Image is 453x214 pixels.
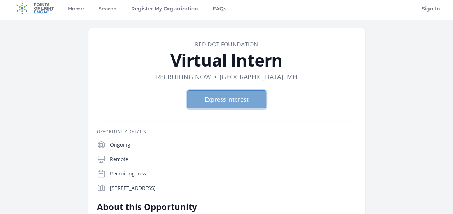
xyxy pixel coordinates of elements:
h2: About this Opportunity [97,201,308,213]
dd: Recruiting now [156,72,211,82]
h1: Virtual Intern [97,52,356,69]
button: Express Interest [187,90,266,108]
a: Red Dot Foundation [195,40,258,48]
p: Recruiting now [110,170,356,177]
p: [STREET_ADDRESS] [110,184,356,192]
p: Ongoing [110,141,356,148]
div: • [214,72,217,82]
h3: Opportunity Details [97,129,356,135]
p: Remote [110,156,356,163]
dd: [GEOGRAPHIC_DATA], MH [219,72,297,82]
